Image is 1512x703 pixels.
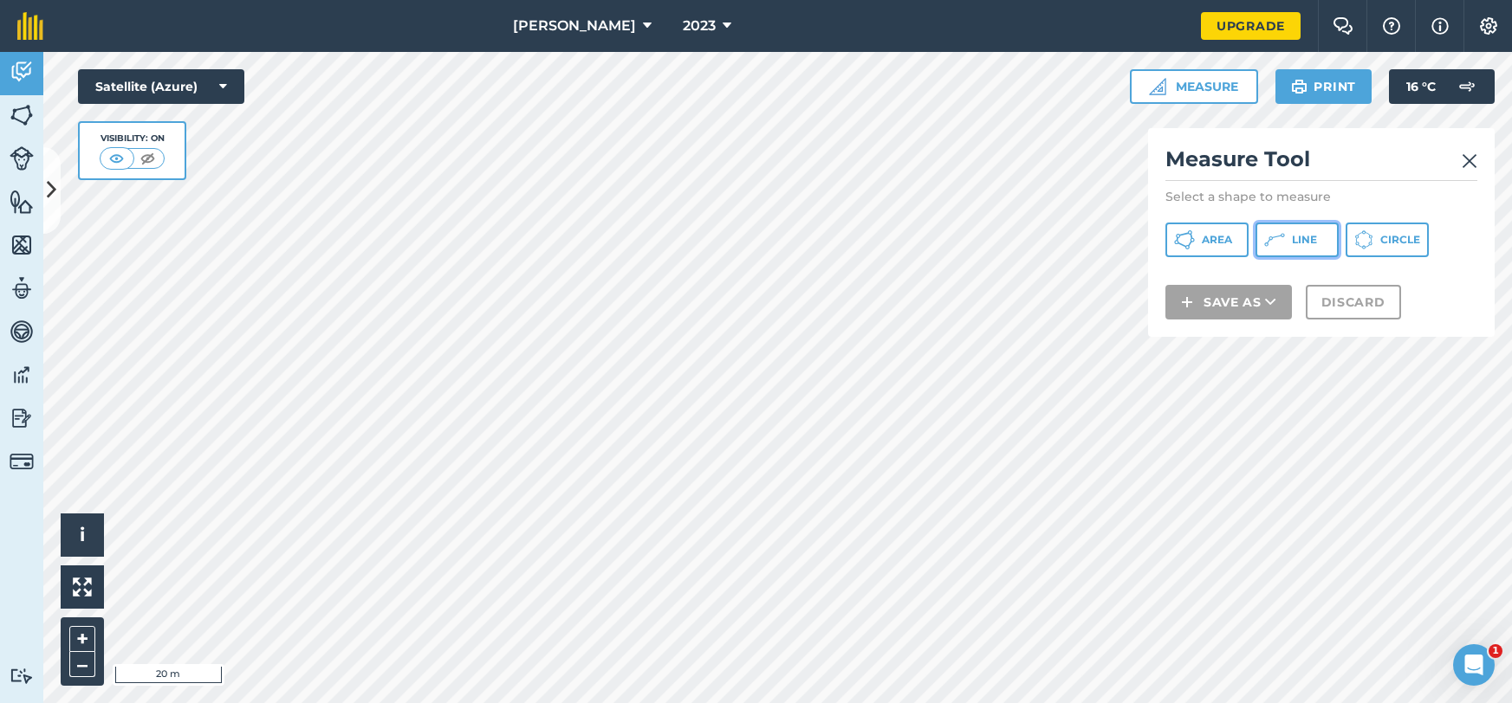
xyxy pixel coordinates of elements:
img: svg+xml;base64,PD94bWwgdmVyc2lvbj0iMS4wIiBlbmNvZGluZz0idXRmLTgiPz4KPCEtLSBHZW5lcmF0b3I6IEFkb2JlIE... [10,405,34,431]
a: Upgrade [1201,12,1301,40]
span: Area [1202,233,1232,247]
p: Select a shape to measure [1165,188,1477,205]
img: fieldmargin Logo [17,12,43,40]
button: Discard [1306,285,1401,319]
img: svg+xml;base64,PHN2ZyB4bWxucz0iaHR0cDovL3d3dy53My5vcmcvMjAwMC9zdmciIHdpZHRoPSI1NiIgaGVpZ2h0PSI2MC... [10,102,34,128]
img: svg+xml;base64,PHN2ZyB4bWxucz0iaHR0cDovL3d3dy53My5vcmcvMjAwMC9zdmciIHdpZHRoPSI1MCIgaGVpZ2h0PSI0MC... [137,150,159,167]
img: svg+xml;base64,PD94bWwgdmVyc2lvbj0iMS4wIiBlbmNvZGluZz0idXRmLTgiPz4KPCEtLSBHZW5lcmF0b3I6IEFkb2JlIE... [10,59,34,85]
img: svg+xml;base64,PHN2ZyB4bWxucz0iaHR0cDovL3d3dy53My5vcmcvMjAwMC9zdmciIHdpZHRoPSIxNyIgaGVpZ2h0PSIxNy... [1431,16,1449,36]
img: svg+xml;base64,PD94bWwgdmVyc2lvbj0iMS4wIiBlbmNvZGluZz0idXRmLTgiPz4KPCEtLSBHZW5lcmF0b3I6IEFkb2JlIE... [10,319,34,345]
img: svg+xml;base64,PD94bWwgdmVyc2lvbj0iMS4wIiBlbmNvZGluZz0idXRmLTgiPz4KPCEtLSBHZW5lcmF0b3I6IEFkb2JlIE... [10,275,34,301]
img: svg+xml;base64,PHN2ZyB4bWxucz0iaHR0cDovL3d3dy53My5vcmcvMjAwMC9zdmciIHdpZHRoPSIxNCIgaGVpZ2h0PSIyNC... [1181,292,1193,313]
button: Measure [1130,69,1258,104]
img: svg+xml;base64,PHN2ZyB4bWxucz0iaHR0cDovL3d3dy53My5vcmcvMjAwMC9zdmciIHdpZHRoPSIyMiIgaGVpZ2h0PSIzMC... [1462,151,1477,171]
button: – [69,652,95,677]
img: A question mark icon [1381,17,1402,35]
button: Print [1275,69,1372,104]
button: Circle [1346,223,1429,257]
span: 2023 [683,16,716,36]
img: svg+xml;base64,PD94bWwgdmVyc2lvbj0iMS4wIiBlbmNvZGluZz0idXRmLTgiPz4KPCEtLSBHZW5lcmF0b3I6IEFkb2JlIE... [10,449,34,474]
img: svg+xml;base64,PHN2ZyB4bWxucz0iaHR0cDovL3d3dy53My5vcmcvMjAwMC9zdmciIHdpZHRoPSI1NiIgaGVpZ2h0PSI2MC... [10,189,34,215]
div: Visibility: On [100,132,165,145]
button: Satellite (Azure) [78,69,244,104]
span: Line [1292,233,1317,247]
span: i [80,524,85,545]
button: 16 °C [1389,69,1495,104]
img: svg+xml;base64,PHN2ZyB4bWxucz0iaHR0cDovL3d3dy53My5vcmcvMjAwMC9zdmciIHdpZHRoPSI1NiIgaGVpZ2h0PSI2MC... [10,232,34,258]
img: svg+xml;base64,PHN2ZyB4bWxucz0iaHR0cDovL3d3dy53My5vcmcvMjAwMC9zdmciIHdpZHRoPSIxOSIgaGVpZ2h0PSIyNC... [1291,76,1308,97]
img: svg+xml;base64,PD94bWwgdmVyc2lvbj0iMS4wIiBlbmNvZGluZz0idXRmLTgiPz4KPCEtLSBHZW5lcmF0b3I6IEFkb2JlIE... [1450,69,1484,104]
img: svg+xml;base64,PD94bWwgdmVyc2lvbj0iMS4wIiBlbmNvZGluZz0idXRmLTgiPz4KPCEtLSBHZW5lcmF0b3I6IEFkb2JlIE... [10,668,34,684]
span: 16 ° C [1406,69,1436,104]
span: 1 [1489,644,1502,658]
h2: Measure Tool [1165,145,1477,181]
span: [PERSON_NAME] [513,16,636,36]
button: Line [1256,223,1339,257]
button: Area [1165,223,1249,257]
img: svg+xml;base64,PD94bWwgdmVyc2lvbj0iMS4wIiBlbmNvZGluZz0idXRmLTgiPz4KPCEtLSBHZW5lcmF0b3I6IEFkb2JlIE... [10,146,34,171]
img: svg+xml;base64,PD94bWwgdmVyc2lvbj0iMS4wIiBlbmNvZGluZz0idXRmLTgiPz4KPCEtLSBHZW5lcmF0b3I6IEFkb2JlIE... [10,362,34,388]
img: Two speech bubbles overlapping with the left bubble in the forefront [1333,17,1353,35]
img: svg+xml;base64,PHN2ZyB4bWxucz0iaHR0cDovL3d3dy53My5vcmcvMjAwMC9zdmciIHdpZHRoPSI1MCIgaGVpZ2h0PSI0MC... [106,150,127,167]
button: i [61,513,104,557]
img: A cog icon [1478,17,1499,35]
img: Ruler icon [1149,78,1166,95]
iframe: Intercom live chat [1453,644,1495,686]
img: Four arrows, one pointing top left, one top right, one bottom right and the last bottom left [73,577,92,597]
button: Save as [1165,285,1292,319]
button: + [69,626,95,652]
span: Circle [1380,233,1420,247]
